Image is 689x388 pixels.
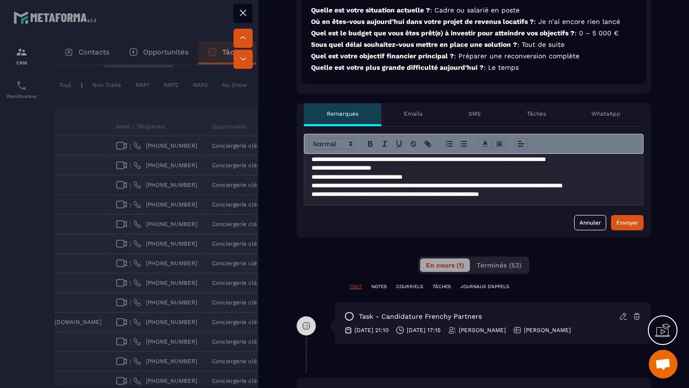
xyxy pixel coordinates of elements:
button: Terminés (53) [471,259,527,272]
div: Envoyer [616,218,638,227]
span: Terminés (53) [477,261,522,269]
p: [DATE] 17:15 [407,326,441,334]
span: : Je n’ai encore rien lancé [534,18,620,25]
span: En cours (1) [426,261,464,269]
span: : Cadre ou salarié en poste [430,6,520,14]
button: Annuler [574,215,606,230]
p: Quelle est votre plus grande difficulté aujourd’hui ? [311,63,636,72]
p: WhatsApp [591,110,621,118]
p: COURRIELS [396,283,423,290]
p: [PERSON_NAME] [524,326,571,334]
button: Envoyer [611,215,644,230]
p: Quel est le budget que vous êtes prêt(e) à investir pour atteindre vos objectifs ? [311,29,636,38]
p: [DATE] 21:10 [355,326,389,334]
p: Emails [404,110,422,118]
div: Ouvrir le chat [649,350,678,378]
p: Quel est votre objectif financier principal ? [311,52,636,61]
p: SMS [468,110,481,118]
p: JOURNAUX D'APPELS [460,283,509,290]
p: [PERSON_NAME] [459,326,506,334]
span: : Tout de suite [517,41,565,48]
p: Où en êtes-vous aujourd’hui dans votre projet de revenus locatifs ? [311,17,636,26]
p: Remarques [327,110,358,118]
p: TÂCHES [433,283,451,290]
span: : Préparer une reconversion complète [454,52,579,60]
span: : Le temps [484,64,519,71]
p: Quelle est votre situation actuelle ? [311,6,636,15]
p: TOUT [349,283,362,290]
p: NOTES [371,283,387,290]
p: task - Candidature Frenchy Partners [359,312,482,321]
p: Sous quel délai souhaitez-vous mettre en place une solution ? [311,40,636,49]
p: Tâches [527,110,546,118]
span: : 0 – 5 000 € [575,29,619,37]
button: En cours (1) [420,259,470,272]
